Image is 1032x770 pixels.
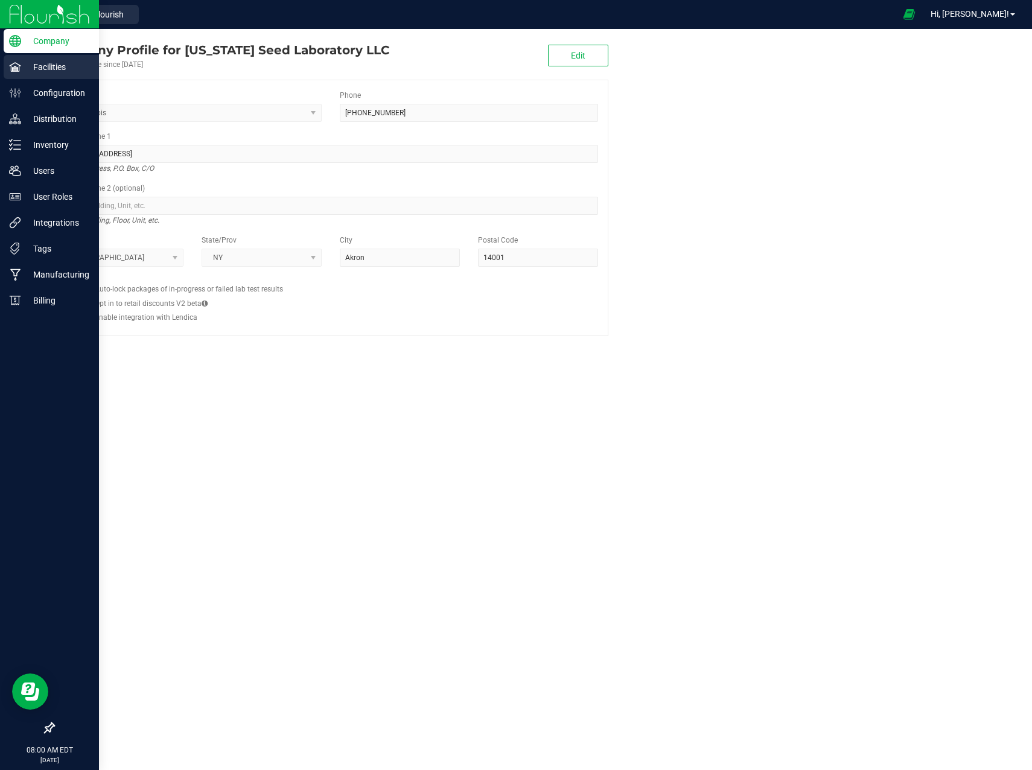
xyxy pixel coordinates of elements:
[95,312,197,323] label: Enable integration with Lendica
[9,87,21,99] inline-svg: Configuration
[12,673,48,710] iframe: Resource center
[53,59,389,70] div: Account active since [DATE]
[478,249,598,267] input: Postal Code
[571,51,585,60] span: Edit
[5,756,94,765] p: [DATE]
[63,161,154,176] i: Street address, P.O. Box, C/O
[340,90,361,101] label: Phone
[53,41,389,59] div: New York Seed Laboratory LLC
[21,112,94,126] p: Distribution
[21,138,94,152] p: Inventory
[9,243,21,255] inline-svg: Tags
[9,269,21,281] inline-svg: Manufacturing
[9,61,21,73] inline-svg: Facilities
[63,276,598,284] h2: Configs
[63,183,145,194] label: Address Line 2 (optional)
[21,86,94,100] p: Configuration
[63,213,159,227] i: Suite, Building, Floor, Unit, etc.
[21,60,94,74] p: Facilities
[21,164,94,178] p: Users
[478,235,518,246] label: Postal Code
[548,45,608,66] button: Edit
[340,104,598,122] input: (123) 456-7890
[9,294,21,307] inline-svg: Billing
[21,241,94,256] p: Tags
[21,34,94,48] p: Company
[9,165,21,177] inline-svg: Users
[340,235,352,246] label: City
[95,284,283,294] label: Auto-lock packages of in-progress or failed lab test results
[896,2,923,26] span: Open Ecommerce Menu
[63,145,598,163] input: Address
[202,235,237,246] label: State/Prov
[340,249,460,267] input: City
[9,113,21,125] inline-svg: Distribution
[95,298,208,309] label: Opt in to retail discounts V2 beta
[9,217,21,229] inline-svg: Integrations
[21,293,94,308] p: Billing
[9,139,21,151] inline-svg: Inventory
[5,745,94,756] p: 08:00 AM EDT
[63,197,598,215] input: Suite, Building, Unit, etc.
[21,215,94,230] p: Integrations
[21,189,94,204] p: User Roles
[9,35,21,47] inline-svg: Company
[9,191,21,203] inline-svg: User Roles
[21,267,94,282] p: Manufacturing
[931,9,1009,19] span: Hi, [PERSON_NAME]!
